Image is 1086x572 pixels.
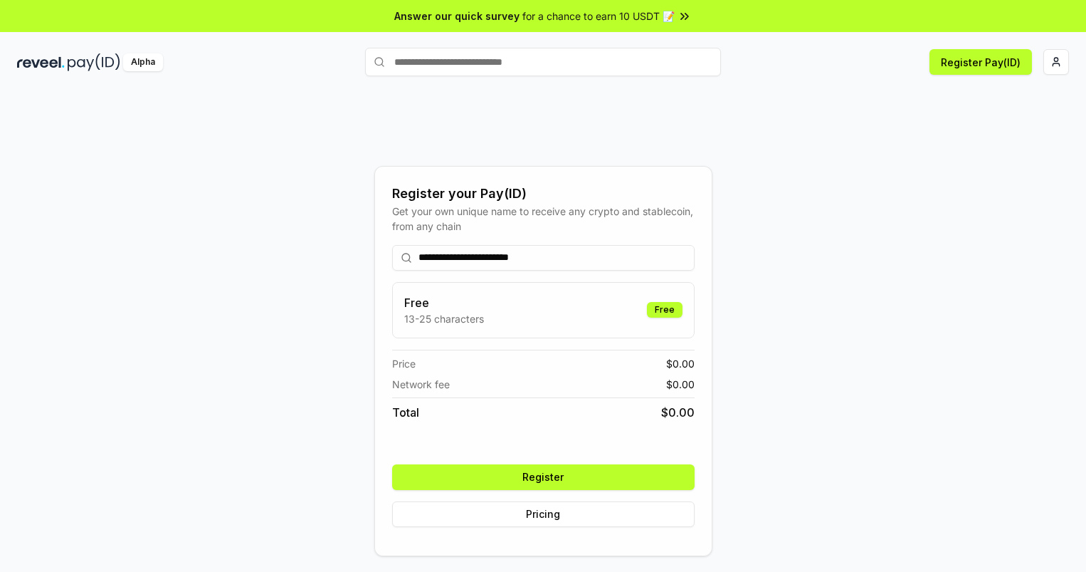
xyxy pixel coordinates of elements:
[392,356,416,371] span: Price
[404,294,484,311] h3: Free
[666,377,695,392] span: $ 0.00
[392,377,450,392] span: Network fee
[123,53,163,71] div: Alpha
[404,311,484,326] p: 13-25 characters
[647,302,682,318] div: Free
[68,53,120,71] img: pay_id
[929,49,1032,75] button: Register Pay(ID)
[392,464,695,490] button: Register
[17,53,65,71] img: reveel_dark
[661,404,695,421] span: $ 0.00
[394,9,520,24] span: Answer our quick survey
[522,9,675,24] span: for a chance to earn 10 USDT 📝
[392,184,695,204] div: Register your Pay(ID)
[392,404,419,421] span: Total
[392,501,695,527] button: Pricing
[392,204,695,234] div: Get your own unique name to receive any crypto and stablecoin, from any chain
[666,356,695,371] span: $ 0.00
